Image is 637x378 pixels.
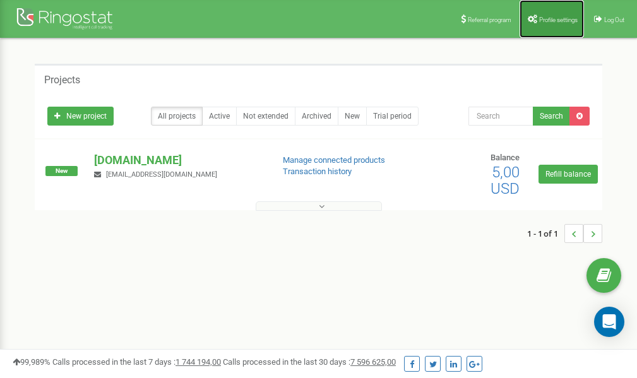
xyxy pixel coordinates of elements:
[151,107,203,126] a: All projects
[295,107,338,126] a: Archived
[350,357,396,367] u: 7 596 625,00
[106,170,217,179] span: [EMAIL_ADDRESS][DOMAIN_NAME]
[283,155,385,165] a: Manage connected products
[468,107,533,126] input: Search
[604,16,624,23] span: Log Out
[283,167,352,176] a: Transaction history
[491,163,520,198] span: 5,00 USD
[44,74,80,86] h5: Projects
[338,107,367,126] a: New
[491,153,520,162] span: Balance
[176,357,221,367] u: 1 744 194,00
[468,16,511,23] span: Referral program
[533,107,570,126] button: Search
[202,107,237,126] a: Active
[45,166,78,176] span: New
[223,357,396,367] span: Calls processed in the last 30 days :
[539,165,598,184] a: Refill balance
[366,107,419,126] a: Trial period
[236,107,295,126] a: Not extended
[94,152,262,168] p: [DOMAIN_NAME]
[52,357,221,367] span: Calls processed in the last 7 days :
[594,307,624,337] div: Open Intercom Messenger
[539,16,578,23] span: Profile settings
[527,224,564,243] span: 1 - 1 of 1
[47,107,114,126] a: New project
[13,357,51,367] span: 99,989%
[527,211,602,256] nav: ...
